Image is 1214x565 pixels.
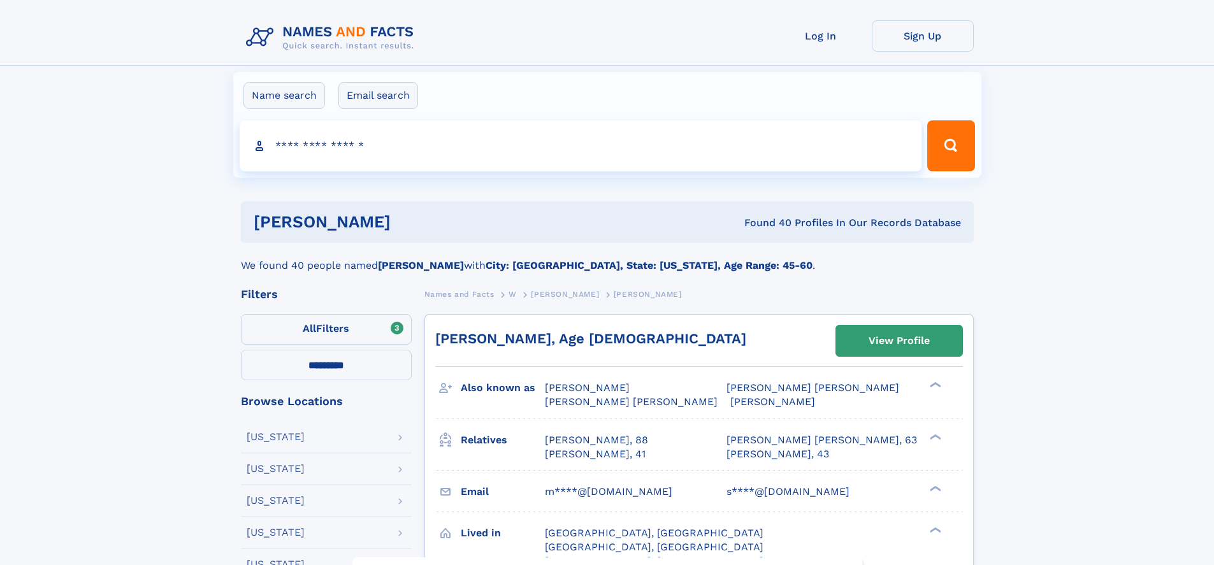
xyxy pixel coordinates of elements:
[461,522,545,544] h3: Lived in
[247,527,305,538] div: [US_STATE]
[927,526,942,534] div: ❯
[836,325,962,356] a: View Profile
[531,290,599,299] span: [PERSON_NAME]
[614,290,682,299] span: [PERSON_NAME]
[241,314,412,345] label: Filters
[338,82,418,109] label: Email search
[378,259,464,271] b: [PERSON_NAME]
[869,326,930,355] div: View Profile
[545,433,648,447] a: [PERSON_NAME], 88
[241,20,424,55] img: Logo Names and Facts
[461,429,545,451] h3: Relatives
[247,464,305,474] div: [US_STATE]
[254,214,568,230] h1: [PERSON_NAME]
[303,322,316,334] span: All
[545,382,630,394] span: [PERSON_NAME]
[872,20,974,52] a: Sign Up
[247,496,305,506] div: [US_STATE]
[461,377,545,399] h3: Also known as
[241,243,974,273] div: We found 40 people named with .
[424,286,495,302] a: Names and Facts
[509,290,517,299] span: W
[770,20,872,52] a: Log In
[726,447,829,461] a: [PERSON_NAME], 43
[927,120,974,171] button: Search Button
[509,286,517,302] a: W
[927,484,942,492] div: ❯
[927,433,942,441] div: ❯
[545,447,646,461] a: [PERSON_NAME], 41
[545,541,763,553] span: [GEOGRAPHIC_DATA], [GEOGRAPHIC_DATA]
[247,432,305,442] div: [US_STATE]
[461,481,545,503] h3: Email
[243,82,325,109] label: Name search
[927,381,942,389] div: ❯
[730,396,815,408] span: [PERSON_NAME]
[240,120,922,171] input: search input
[726,382,899,394] span: [PERSON_NAME] [PERSON_NAME]
[567,216,961,230] div: Found 40 Profiles In Our Records Database
[545,527,763,539] span: [GEOGRAPHIC_DATA], [GEOGRAPHIC_DATA]
[241,396,412,407] div: Browse Locations
[531,286,599,302] a: [PERSON_NAME]
[241,289,412,300] div: Filters
[545,396,718,408] span: [PERSON_NAME] [PERSON_NAME]
[726,433,917,447] a: [PERSON_NAME] [PERSON_NAME], 63
[486,259,813,271] b: City: [GEOGRAPHIC_DATA], State: [US_STATE], Age Range: 45-60
[435,331,746,347] a: [PERSON_NAME], Age [DEMOGRAPHIC_DATA]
